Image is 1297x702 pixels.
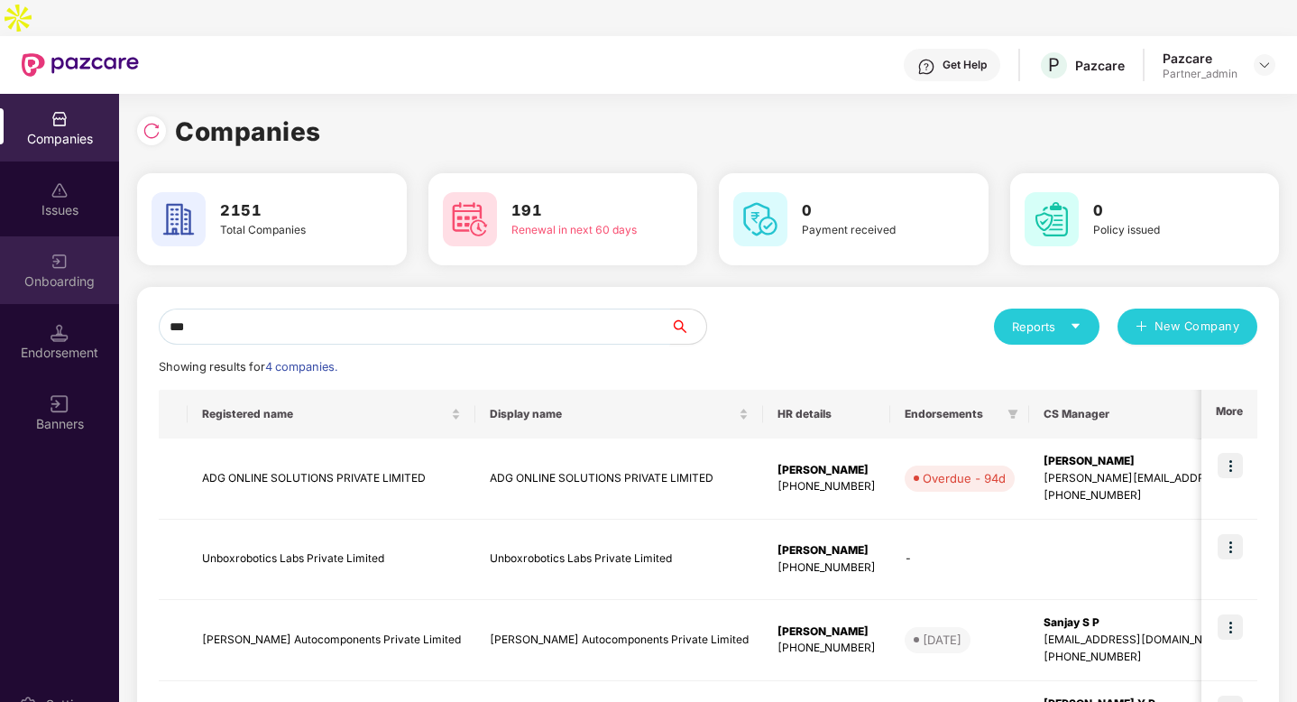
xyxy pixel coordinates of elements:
td: Unboxrobotics Labs Private Limited [475,520,763,601]
span: P [1048,54,1060,76]
div: [PHONE_NUMBER] [777,478,876,495]
div: Partner_admin [1163,67,1237,81]
th: Display name [475,390,763,439]
img: svg+xml;base64,PHN2ZyBpZD0iSXNzdWVzX2Rpc2FibGVkIiB4bWxucz0iaHR0cDovL3d3dy53My5vcmcvMjAwMC9zdmciIH... [51,181,69,199]
span: caret-down [1070,320,1081,332]
th: HR details [763,390,890,439]
img: icon [1218,614,1243,640]
img: svg+xml;base64,PHN2ZyB4bWxucz0iaHR0cDovL3d3dy53My5vcmcvMjAwMC9zdmciIHdpZHRoPSI2MCIgaGVpZ2h0PSI2MC... [733,192,787,246]
td: ADG ONLINE SOLUTIONS PRIVATE LIMITED [475,439,763,520]
div: Total Companies [220,222,354,239]
div: [DATE] [923,631,961,649]
img: svg+xml;base64,PHN2ZyB3aWR0aD0iMjAiIGhlaWdodD0iMjAiIHZpZXdCb3g9IjAgMCAyMCAyMCIgZmlsbD0ibm9uZSIgeG... [51,253,69,271]
span: 4 companies. [265,360,337,374]
span: Endorsements [905,407,1000,421]
h3: 2151 [220,199,354,223]
td: ADG ONLINE SOLUTIONS PRIVATE LIMITED [188,439,475,520]
td: Unboxrobotics Labs Private Limited [188,520,475,601]
img: svg+xml;base64,PHN2ZyB4bWxucz0iaHR0cDovL3d3dy53My5vcmcvMjAwMC9zdmciIHdpZHRoPSI2MCIgaGVpZ2h0PSI2MC... [152,192,206,246]
div: Overdue - 94d [923,469,1006,487]
div: [PHONE_NUMBER] [777,559,876,577]
span: New Company [1154,318,1240,336]
div: Policy issued [1093,222,1228,239]
th: Registered name [188,390,475,439]
th: More [1201,390,1257,439]
img: New Pazcare Logo [22,53,139,77]
td: [PERSON_NAME] Autocomponents Private Limited [188,600,475,681]
img: svg+xml;base64,PHN2ZyBpZD0iRHJvcGRvd24tMzJ4MzIiIHhtbG5zPSJodHRwOi8vd3d3LnczLm9yZy8yMDAwL3N2ZyIgd2... [1257,58,1272,72]
img: svg+xml;base64,PHN2ZyB4bWxucz0iaHR0cDovL3d3dy53My5vcmcvMjAwMC9zdmciIHdpZHRoPSI2MCIgaGVpZ2h0PSI2MC... [443,192,497,246]
span: filter [1007,409,1018,420]
span: filter [1004,403,1022,425]
span: Showing results for [159,360,337,374]
img: icon [1218,534,1243,559]
td: - [890,520,1029,601]
div: Renewal in next 60 days [511,222,646,239]
div: Payment received [802,222,936,239]
div: [PERSON_NAME] [777,542,876,559]
h3: 191 [511,199,646,223]
img: svg+xml;base64,PHN2ZyB4bWxucz0iaHR0cDovL3d3dy53My5vcmcvMjAwMC9zdmciIHdpZHRoPSI2MCIgaGVpZ2h0PSI2MC... [1025,192,1079,246]
img: svg+xml;base64,PHN2ZyB3aWR0aD0iMTYiIGhlaWdodD0iMTYiIHZpZXdCb3g9IjAgMCAxNiAxNiIgZmlsbD0ibm9uZSIgeG... [51,395,69,413]
img: svg+xml;base64,PHN2ZyBpZD0iSGVscC0zMngzMiIgeG1sbnM9Imh0dHA6Ly93d3cudzMub3JnLzIwMDAvc3ZnIiB3aWR0aD... [917,58,935,76]
img: svg+xml;base64,PHN2ZyBpZD0iQ29tcGFuaWVzIiB4bWxucz0iaHR0cDovL3d3dy53My5vcmcvMjAwMC9zdmciIHdpZHRoPS... [51,110,69,128]
h1: Companies [175,112,321,152]
div: [PERSON_NAME] [777,462,876,479]
span: plus [1136,320,1147,335]
span: search [669,319,706,334]
div: Reports [1012,318,1081,336]
button: plusNew Company [1118,309,1257,345]
button: search [669,309,707,345]
div: Pazcare [1163,50,1237,67]
td: [PERSON_NAME] Autocomponents Private Limited [475,600,763,681]
img: icon [1218,453,1243,478]
h3: 0 [1093,199,1228,223]
span: Registered name [202,407,447,421]
div: [PERSON_NAME] [777,623,876,641]
div: Pazcare [1075,57,1125,74]
img: svg+xml;base64,PHN2ZyBpZD0iUmVsb2FkLTMyeDMyIiB4bWxucz0iaHR0cDovL3d3dy53My5vcmcvMjAwMC9zdmciIHdpZH... [143,122,161,140]
h3: 0 [802,199,936,223]
div: [PHONE_NUMBER] [777,640,876,657]
img: svg+xml;base64,PHN2ZyB3aWR0aD0iMTQuNSIgaGVpZ2h0PSIxNC41IiB2aWV3Qm94PSIwIDAgMTYgMTYiIGZpbGw9Im5vbm... [51,324,69,342]
span: Display name [490,407,735,421]
div: Get Help [943,58,987,72]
